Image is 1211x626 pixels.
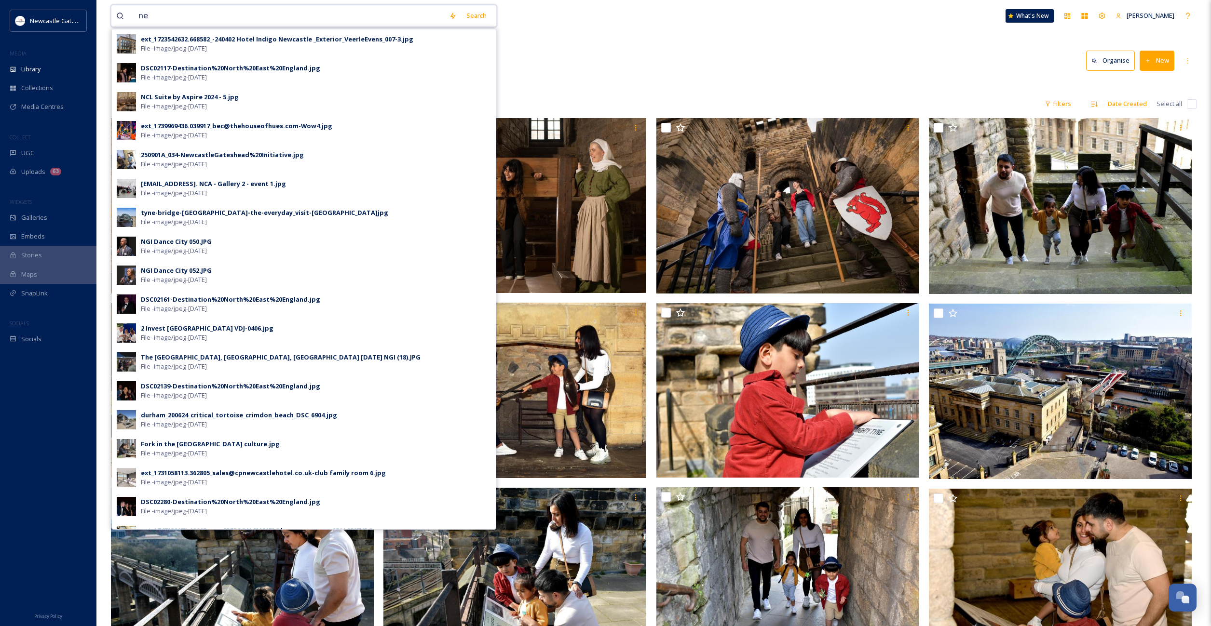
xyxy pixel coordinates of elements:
[117,34,136,53] img: ff1ddf01-1466-498d-aa82-093e9e88bd8b.jpg
[141,73,207,82] span: File - image/jpeg - [DATE]
[141,478,207,487] span: File - image/jpeg - [DATE]
[141,449,207,458] span: File - image/jpeg - [DATE]
[383,303,646,478] img: NGI, Visit England (46).jpg
[141,208,388,217] div: tyne-bridge-[GEOGRAPHIC_DATA]-the-everyday_visit-[GEOGRAPHIC_DATA]jpg
[1127,11,1174,20] span: [PERSON_NAME]
[141,468,386,478] div: ext_1731058113.362805_sales@cpnewcastlehotel.co.uk-club family room 6.jpg
[656,118,919,293] img: Newcastle Castle Tour
[21,148,34,158] span: UGC
[15,16,25,26] img: DqD9wEUd_400x400.jpg
[141,93,239,102] div: NCL Suite by Aspire 2024 - 5.jpg
[141,353,421,362] div: The [GEOGRAPHIC_DATA], [GEOGRAPHIC_DATA], [GEOGRAPHIC_DATA] [DATE] NGI (18).JPG
[21,251,42,260] span: Stories
[117,526,136,545] img: 2942e4e2-1386-4fb3-a72b-be4177b2be4e.jpg
[10,133,30,141] span: COLLECT
[111,118,374,293] img: TBP_5105 (4).jpg
[141,382,320,391] div: DSC02139-Destination%20North%20East%20England.jpg
[1140,51,1174,70] button: New
[141,275,207,284] span: File - image/jpeg - [DATE]
[117,381,136,400] img: 2fc25835-56f8-4f1e-97f1-51875d0267f0.jpg
[141,150,304,160] div: 250901A_034-NewcastleGateshead%20Initiative.jpg
[141,440,280,449] div: Fork in the [GEOGRAPHIC_DATA] culture.jpg
[111,303,374,478] img: NGI, Visit England (51).jpg
[21,334,41,344] span: Socials
[117,150,136,169] img: b42bf75f-90ea-410a-a6d1-6dda4ba5e1e1.jpg
[1103,94,1152,113] div: Date Created
[141,102,207,111] span: File - image/jpeg - [DATE]
[21,213,47,222] span: Galleries
[141,246,207,255] span: File - image/jpeg - [DATE]
[141,266,212,275] div: NGI Dance City 052.JPG
[21,270,37,279] span: Maps
[117,468,136,487] img: 843e294c-b8c7-46c9-90cd-55dc32b2ee8d.jpg
[117,497,136,516] img: 877ba6da-9de8-40b2-914b-e2b429663390.jpg
[141,526,373,535] div: ext_1747132171.18995_sam.[PERSON_NAME]@bwpgroup.com-259A8527.JPG
[117,92,136,111] img: f184810e-6da6-46dd-a1b6-0e7fca4a4b7e.jpg
[117,208,136,227] img: f274acd7-2b6d-4ce4-b98c-ae00d6a57ffd.jpg
[141,121,332,131] div: ext_1739969436.039917_bec@thehouseofhues.com-Wow4.jpg
[141,179,286,188] div: [EMAIL_ADDRESS]. NCA - Gallery 2 - event 1.jpg
[21,102,64,111] span: Media Centres
[134,5,444,27] input: Search your library
[10,320,29,327] span: SOCIALS
[141,44,207,53] span: File - image/jpeg - [DATE]
[141,420,207,429] span: File - image/jpeg - [DATE]
[462,6,491,25] div: Search
[10,198,32,205] span: WIDGETS
[141,391,207,400] span: File - image/jpeg - [DATE]
[1040,94,1076,113] div: Filters
[21,289,48,298] span: SnapLink
[141,64,320,73] div: DSC02117-Destination%20North%20East%20England.jpg
[141,160,207,169] span: File - image/jpeg - [DATE]
[929,118,1192,294] img: NGI, Visit England (47).jpg
[117,266,136,285] img: 5214ce2f-8853-46d7-ad70-cd959443a30d.jpg
[1111,6,1179,25] a: [PERSON_NAME]
[21,65,41,74] span: Library
[1157,99,1182,108] span: Select all
[117,63,136,82] img: 611c6562-9482-49f3-879d-78f01196caac.jpg
[21,167,45,176] span: Uploads
[383,118,646,293] img: TBP_5094.jpg
[141,506,207,516] span: File - image/jpeg - [DATE]
[141,333,207,342] span: File - image/jpeg - [DATE]
[141,295,320,304] div: DSC02161-Destination%20North%20East%20England.jpg
[117,439,136,458] img: c4887916-6e80-4510-8f52-6e042f05150d.jpg
[1006,9,1054,23] a: What's New
[117,352,136,372] img: 34e5dcc4-6cc8-41c2-95a6-583e6818c000.jpg
[1169,584,1197,612] button: Open Chat
[141,188,207,198] span: File - image/jpeg - [DATE]
[117,294,136,314] img: 87ccf3f8-f9f3-4d4a-a005-7d7bbaf552ba.jpg
[656,303,919,478] img: NGI, Visit England (43).jpg
[141,304,207,313] span: File - image/jpeg - [DATE]
[117,237,136,256] img: cb25b496-0722-4cd0-ae33-735e3e86c425.jpg
[34,610,62,621] a: Privacy Policy
[30,16,119,25] span: Newcastle Gateshead Initiative
[141,411,337,420] div: durham_200624_critical_tortoise_crimdon_beach_DSC_6904.jpg
[141,217,207,226] span: File - image/jpeg - [DATE]
[1086,51,1135,70] button: Organise
[141,362,207,371] span: File - image/jpeg - [DATE]
[141,131,207,140] span: File - image/jpeg - [DATE]
[111,99,130,108] span: 18 file s
[141,497,320,506] div: DSC02280-Destination%20North%20East%20England.jpg
[141,35,413,44] div: ext_1723542632.668582_-240402 Hotel Indigo Newcastle _Exterior_VeerleEvens_007-3.jpg
[929,304,1192,479] img: NGI, Visit England (38).jpg
[21,83,53,93] span: Collections
[117,121,136,140] img: bd9fe269-e1c7-40e7-8fe1-911616f9ff62.jpg
[50,168,61,175] div: 63
[117,323,136,343] img: 3de5fe77-01d0-4366-abb5-b16fb40f35c7.jpg
[117,410,136,429] img: 3c92d30b-bba4-4aae-91ef-8d68b2a05153.jpg
[34,613,62,619] span: Privacy Policy
[10,50,27,57] span: MEDIA
[21,232,45,241] span: Embeds
[117,179,136,198] img: b421f8b0-c211-4b4c-9304-8827895d4de7.jpg
[141,324,273,333] div: 2 Invest [GEOGRAPHIC_DATA] VDJ-0406.jpg
[141,237,212,246] div: NGI Dance City 050.JPG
